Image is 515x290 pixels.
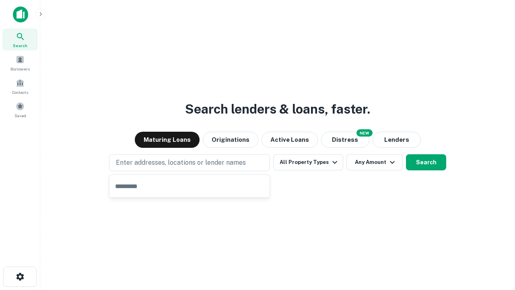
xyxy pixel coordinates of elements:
button: Enter addresses, locations or lender names [109,154,270,171]
span: Contacts [12,89,28,95]
a: Contacts [2,75,38,97]
button: Search distressed loans with lien and other non-mortgage details. [321,132,369,148]
h3: Search lenders & loans, faster. [185,99,370,119]
button: Maturing Loans [135,132,200,148]
a: Search [2,29,38,50]
button: Any Amount [346,154,403,170]
span: Search [13,42,27,49]
button: Lenders [373,132,421,148]
button: All Property Types [273,154,343,170]
a: Saved [2,99,38,120]
button: Originations [203,132,258,148]
span: Saved [14,112,26,119]
button: Active Loans [262,132,318,148]
a: Borrowers [2,52,38,74]
p: Enter addresses, locations or lender names [116,158,246,168]
img: capitalize-icon.png [13,6,28,23]
span: Borrowers [10,66,30,72]
button: Search [406,154,446,170]
iframe: Chat Widget [475,226,515,264]
div: NEW [356,129,373,137]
